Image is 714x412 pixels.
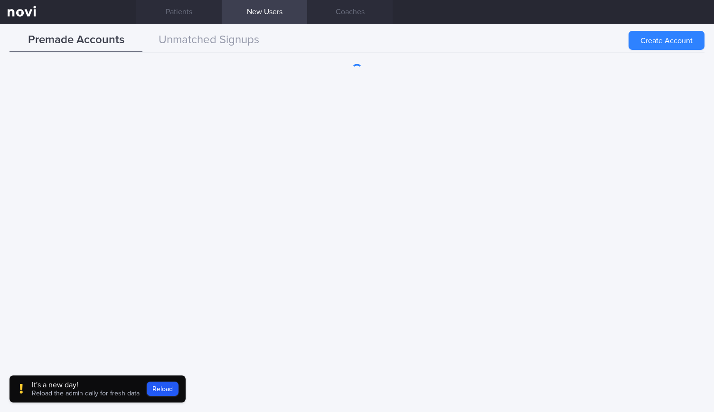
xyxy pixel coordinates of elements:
[629,31,705,50] button: Create Account
[32,380,140,390] div: It's a new day!
[142,28,275,52] button: Unmatched Signups
[9,28,142,52] button: Premade Accounts
[147,382,178,396] button: Reload
[32,390,140,397] span: Reload the admin daily for fresh data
